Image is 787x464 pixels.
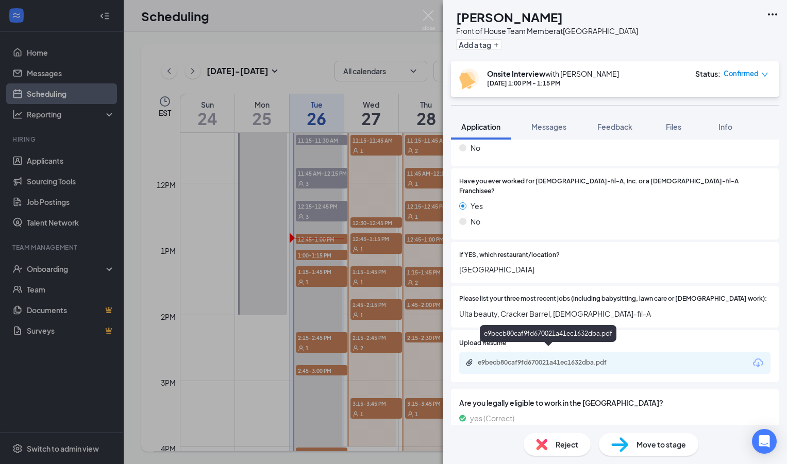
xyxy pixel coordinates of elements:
[597,122,632,131] span: Feedback
[766,8,779,21] svg: Ellipses
[718,122,732,131] span: Info
[465,358,632,368] a: Paperclipe9becb80caf9fd670021a41ec1632dba.pdf
[471,142,480,153] span: No
[459,264,771,275] span: [GEOGRAPHIC_DATA]
[531,122,566,131] span: Messages
[459,397,771,408] span: Are you legally eligible to work in the [GEOGRAPHIC_DATA]?
[556,439,578,450] span: Reject
[459,177,771,196] span: Have you ever worked for [DEMOGRAPHIC_DATA]-fil-A, Inc. or a [DEMOGRAPHIC_DATA]-fil-A Franchisee?
[493,42,499,48] svg: Plus
[761,71,768,78] span: down
[752,429,777,454] div: Open Intercom Messenger
[459,294,767,304] span: Please list your three most recent jobs (including babysitting, lawn care or [DEMOGRAPHIC_DATA] w...
[487,79,619,88] div: [DATE] 1:00 PM - 1:15 PM
[724,68,759,79] span: Confirmed
[480,325,616,342] div: e9becb80caf9fd670021a41ec1632dba.pdf
[478,358,622,367] div: e9becb80caf9fd670021a41ec1632dba.pdf
[459,338,506,348] span: Upload Resume
[465,358,474,367] svg: Paperclip
[637,439,686,450] span: Move to stage
[471,216,480,227] span: No
[487,68,619,79] div: with [PERSON_NAME]
[487,69,545,78] b: Onsite Interview
[459,308,771,319] span: Ulta beauty, Cracker Barrel, [DEMOGRAPHIC_DATA]-fil-A
[461,122,500,131] span: Application
[456,39,502,50] button: PlusAdd a tag
[459,250,560,260] span: If YES, which restaurant/location?
[470,413,514,424] span: yes (Correct)
[471,200,483,212] span: Yes
[456,8,563,26] h1: [PERSON_NAME]
[666,122,681,131] span: Files
[456,26,638,36] div: Front of House Team Member at [GEOGRAPHIC_DATA]
[695,68,721,79] div: Status :
[752,357,764,369] svg: Download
